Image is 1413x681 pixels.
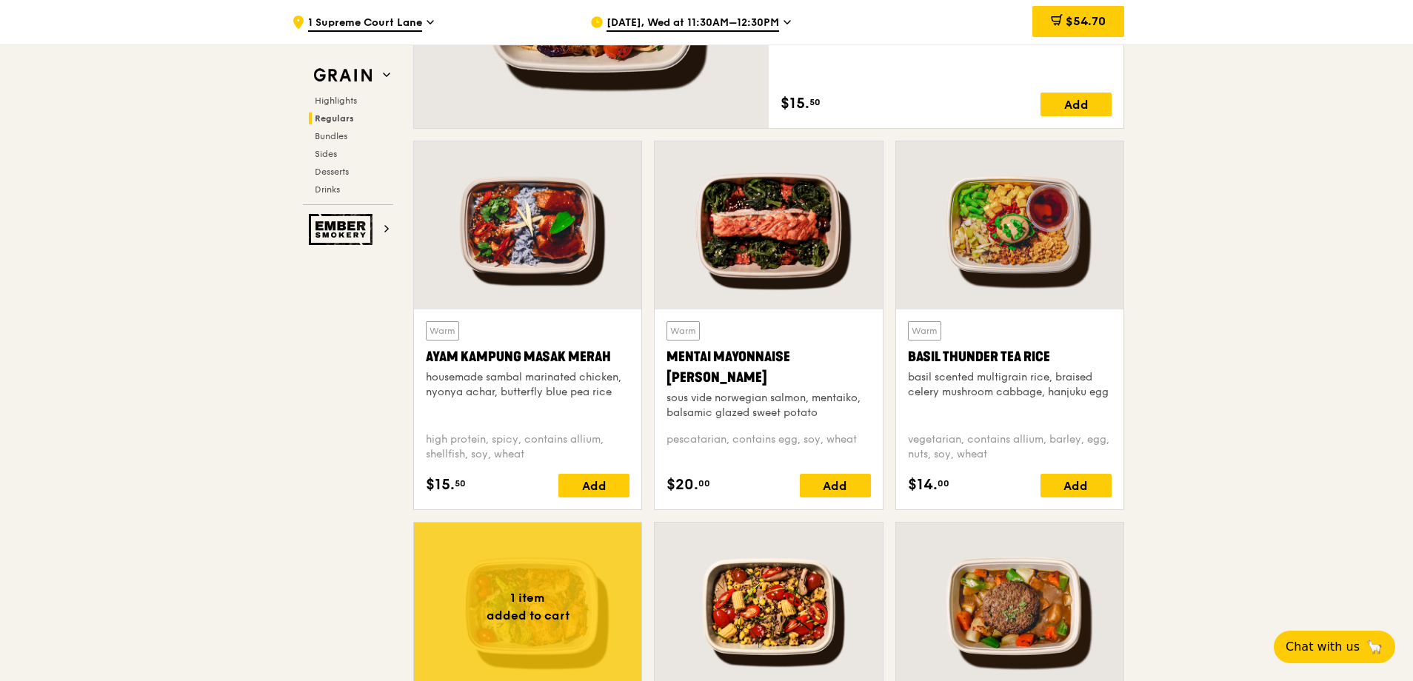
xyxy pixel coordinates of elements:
span: 50 [455,477,466,489]
div: Basil Thunder Tea Rice [908,346,1112,367]
span: Sides [315,149,337,159]
button: Chat with us🦙 [1274,631,1395,663]
span: Chat with us [1286,638,1360,656]
div: housemade sambal marinated chicken, nyonya achar, butterfly blue pea rice [426,370,629,400]
img: Ember Smokery web logo [309,214,377,245]
img: Grain web logo [309,62,377,89]
span: 00 [938,477,949,489]
div: vegetarian, contains allium, barley, egg, nuts, soy, wheat [908,432,1112,462]
span: 1 Supreme Court Lane [308,16,422,32]
span: Drinks [315,184,340,195]
div: Warm [426,321,459,340]
div: Mentai Mayonnaise [PERSON_NAME] [667,346,870,388]
div: Add [558,474,629,497]
div: Ayam Kampung Masak Merah [426,346,629,367]
span: Regulars [315,113,354,124]
div: Add [1040,474,1112,497]
span: $15. [426,474,455,496]
span: 🦙 [1366,638,1383,656]
span: $15. [781,93,809,115]
span: Bundles [315,131,347,141]
div: pescatarian, contains egg, soy, wheat [667,432,870,462]
span: $14. [908,474,938,496]
div: high protein, spicy, contains allium, shellfish, soy, wheat [426,432,629,462]
span: 50 [809,96,821,108]
span: 00 [698,477,710,489]
div: Add [800,474,871,497]
span: $54.70 [1066,14,1106,28]
div: Warm [908,321,941,340]
span: Highlights [315,95,357,106]
div: basil scented multigrain rice, braised celery mushroom cabbage, hanjuku egg [908,370,1112,400]
span: Desserts [315,167,349,177]
div: Warm [667,321,700,340]
div: Add [1040,93,1112,116]
span: [DATE], Wed at 11:30AM–12:30PM [607,16,779,32]
div: sous vide norwegian salmon, mentaiko, balsamic glazed sweet potato [667,391,870,420]
span: $20. [667,474,698,496]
